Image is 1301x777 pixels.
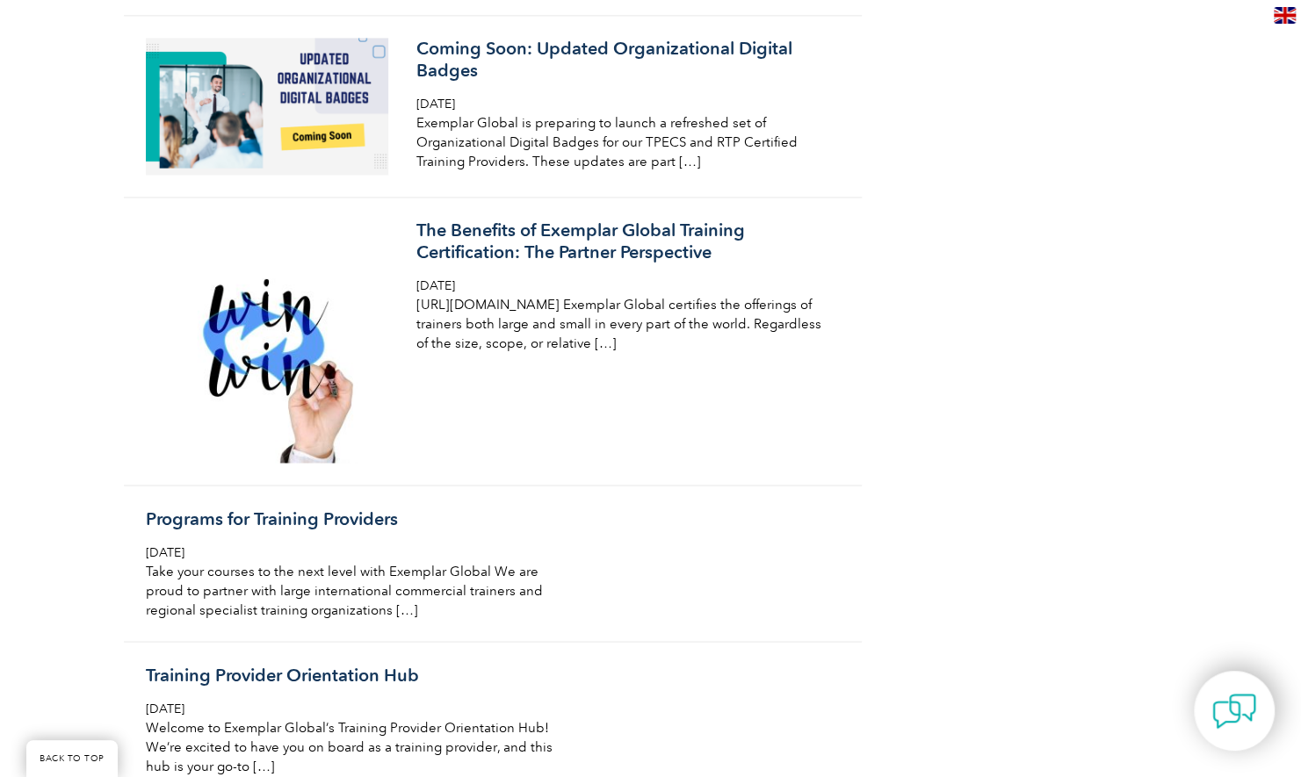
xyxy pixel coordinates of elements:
a: BACK TO TOP [26,740,118,777]
span: [DATE] [416,278,455,293]
span: [DATE] [416,97,455,112]
h3: Coming Soon: Updated Organizational Digital Badges [416,38,833,82]
img: winner-1575839_1280-300x300.jpg [146,219,389,463]
p: Exemplar Global is preparing to launch a refreshed set of Organizational Digital Badges for our T... [416,113,833,171]
a: Programs for Training Providers [DATE] Take your courses to the next level with Exemplar Global W... [124,486,862,642]
h3: Programs for Training Providers [146,507,562,529]
img: Auditor-Online-image-640x360-640-x-416-px-1-300x169.png [146,38,389,175]
p: Take your courses to the next level with Exemplar Global We are proud to partner with large inter... [146,561,562,619]
h3: Training Provider Orientation Hub [146,664,562,686]
a: Coming Soon: Updated Organizational Digital Badges [DATE] Exemplar Global is preparing to launch ... [124,16,862,198]
p: [URL][DOMAIN_NAME] Exemplar Global certifies the offerings of trainers both large and small in ev... [416,295,833,353]
h3: The Benefits of Exemplar Global Training Certification: The Partner Perspective [416,219,833,263]
img: contact-chat.png [1212,689,1256,733]
span: [DATE] [146,544,184,559]
a: The Benefits of Exemplar Global Training Certification: The Partner Perspective [DATE] [URL][DOMA... [124,198,862,486]
span: [DATE] [146,701,184,716]
p: Welcome to Exemplar Global’s Training Provider Orientation Hub! We’re excited to have you on boar... [146,717,562,775]
img: en [1274,7,1296,24]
